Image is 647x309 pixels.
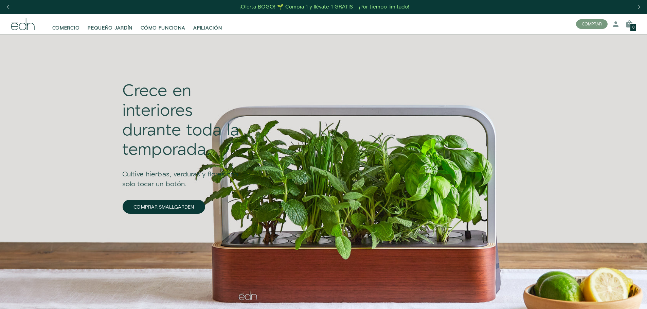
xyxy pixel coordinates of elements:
[123,80,239,161] font: Crece en interiores durante toda la temporada.
[52,25,80,32] font: COMERCIO
[88,25,132,32] font: PEQUEÑO JARDÍN
[141,25,185,32] font: CÓMO FUNCIONA
[134,204,194,210] font: COMPRAR SMALLGARDEN
[582,21,602,27] font: COMPRAR
[576,19,608,29] button: COMPRAR
[137,17,189,32] a: CÓMO FUNCIONA
[123,170,238,189] font: Cultive hierbas, verduras y flores con solo tocar un botón.
[632,25,634,30] font: 0
[123,200,205,214] a: COMPRAR SMALLGARDEN
[239,2,410,12] a: ¡Oferta BOGO! 🌱 Compra 1 y llévate 1 GRATIS – ¡Por tiempo limitado!
[84,17,137,32] a: PEQUEÑO JARDÍN
[189,17,226,32] a: AFILIACIÓN
[193,25,222,32] font: AFILIACIÓN
[48,17,84,32] a: COMERCIO
[595,289,640,306] iframe: Abre un widget desde donde se puede obtener más información.
[239,3,409,11] font: ¡Oferta BOGO! 🌱 Compra 1 y llévate 1 GRATIS – ¡Por tiempo limitado!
